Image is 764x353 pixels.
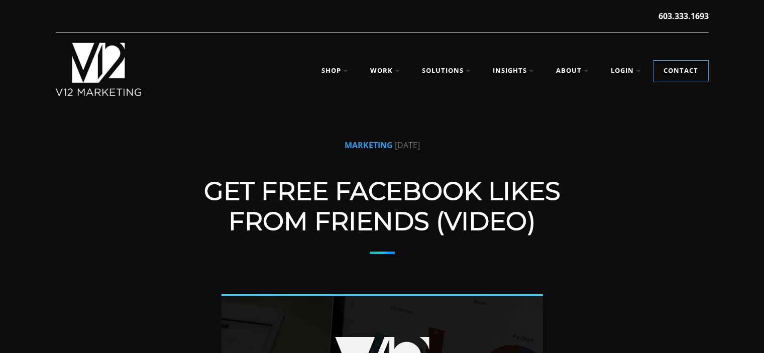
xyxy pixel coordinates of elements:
a: Shop [311,61,358,81]
a: About [546,61,599,81]
a: Contact [653,61,708,81]
img: V12 MARKETING, Concord NH [56,43,142,96]
small: MARKETING [345,139,393,151]
a: Work [360,61,410,81]
a: Solutions [412,61,481,81]
a: 603.333.1693 [659,10,709,22]
a: Login [601,61,651,81]
h1: Get FREE Facebook Likes From Friends (Video) [181,176,583,237]
a: Insights [483,61,544,81]
small: [DATE] [395,139,420,151]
